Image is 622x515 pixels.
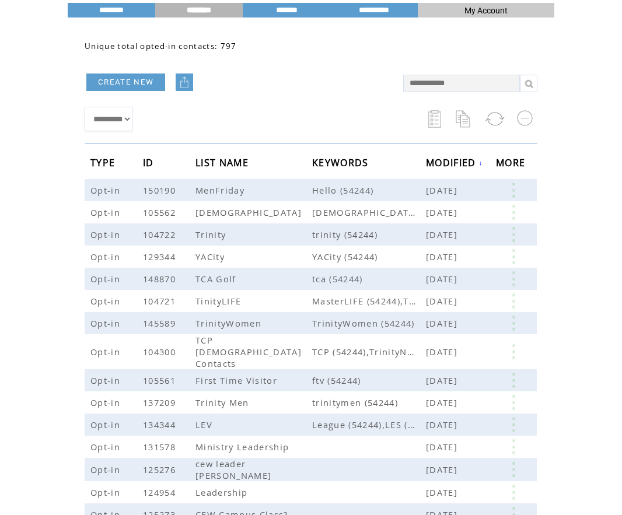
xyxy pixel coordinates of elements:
span: [DATE] [426,486,460,498]
span: YACity [195,251,228,262]
span: YACity (54244) [312,251,426,262]
span: 131578 [143,441,179,453]
span: 129344 [143,251,179,262]
span: Opt-in [90,251,123,262]
span: Opt-in [90,419,123,430]
span: [DATE] [426,295,460,307]
span: Hello (54244) [312,184,426,196]
span: 104721 [143,295,179,307]
span: [DATE] [426,184,460,196]
span: 137209 [143,397,179,408]
span: [DATE] [426,441,460,453]
span: Opt-in [90,464,123,475]
span: TCP (54244),TrinityNews (54244) [312,346,426,358]
span: trinity (54244) [312,229,426,240]
span: Leadership [195,486,250,498]
span: [DEMOGRAPHIC_DATA] [195,206,305,218]
a: LIST NAME [195,159,251,166]
span: Opt-in [90,374,123,386]
span: Opt-in [90,441,123,453]
span: Unique total opted-in contacts: 797 [85,41,237,51]
span: christian (54244),grow (54244) [312,206,426,218]
span: MenFriday [195,184,247,196]
span: Opt-in [90,486,123,498]
span: trinitymen (54244) [312,397,426,408]
span: MODIFIED [426,153,479,175]
span: ID [143,153,157,175]
span: ftv (54244) [312,374,426,386]
span: [DATE] [426,464,460,475]
span: Opt-in [90,317,123,329]
span: 145589 [143,317,179,329]
a: KEYWORDS [312,159,372,166]
span: TCA Golf [195,273,239,285]
span: 105561 [143,374,179,386]
span: KEYWORDS [312,153,372,175]
span: TrinityWomen [195,317,264,329]
span: Ministry Leadership [195,441,292,453]
span: 150190 [143,184,179,196]
a: MODIFIED↓ [426,159,483,166]
span: MORE [496,153,528,175]
span: [DATE] [426,229,460,240]
img: upload.png [179,76,190,88]
span: 104722 [143,229,179,240]
span: Opt-in [90,273,123,285]
a: CREATE NEW [86,73,165,91]
span: TrinityWomen (54244) [312,317,426,329]
span: TCP [DEMOGRAPHIC_DATA] Contacts [195,334,302,369]
span: Opt-in [90,229,123,240]
span: MasterLIFE (54244),TrinityLIFE (54244),VBSLife (54244) [312,295,426,307]
span: TinityLIFE [195,295,244,307]
span: Opt-in [90,397,123,408]
span: [DATE] [426,397,460,408]
span: [DATE] [426,419,460,430]
span: Trinity Men [195,397,252,408]
span: [DATE] [426,374,460,386]
span: Opt-in [90,206,123,218]
span: Opt-in [90,184,123,196]
span: [DATE] [426,273,460,285]
span: My Account [464,6,508,15]
span: 148870 [143,273,179,285]
span: tca (54244) [312,273,426,285]
span: cew leader [PERSON_NAME] [195,458,274,481]
span: 125276 [143,464,179,475]
span: LEV [195,419,215,430]
span: League (54244),LES (54244),LEV (54244) [312,419,426,430]
span: [DATE] [426,317,460,329]
span: Trinity [195,229,229,240]
a: ID [143,159,157,166]
span: First Time Visitor [195,374,280,386]
span: LIST NAME [195,153,251,175]
span: [DATE] [426,206,460,218]
span: TYPE [90,153,118,175]
span: [DATE] [426,251,460,262]
span: Opt-in [90,295,123,307]
span: 105562 [143,206,179,218]
span: [DATE] [426,346,460,358]
span: Opt-in [90,346,123,358]
span: 134344 [143,419,179,430]
span: 104300 [143,346,179,358]
a: TYPE [90,159,118,166]
span: 124954 [143,486,179,498]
